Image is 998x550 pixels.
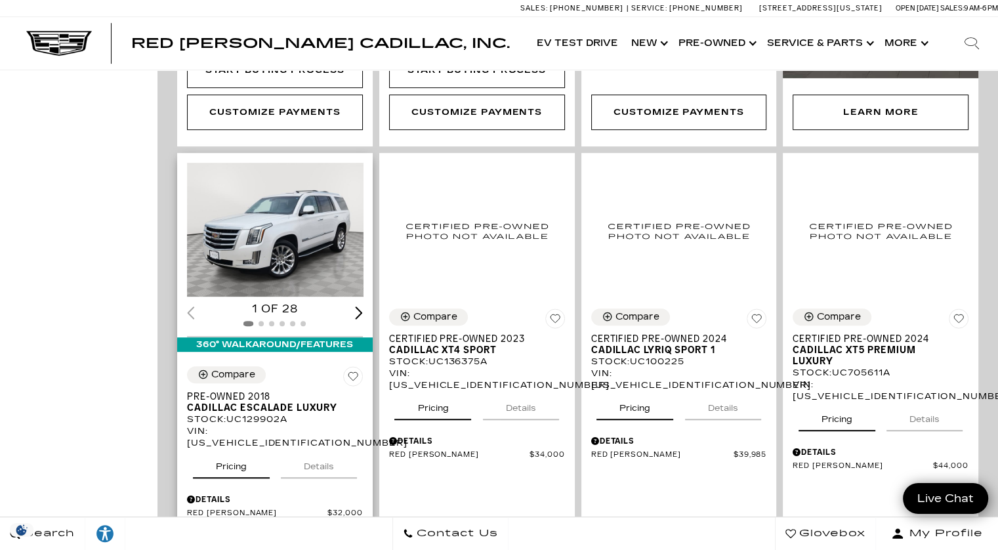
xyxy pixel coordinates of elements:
[591,163,767,298] img: 2024 Cadillac LYRIQ Sport 1
[672,17,760,70] a: Pre-Owned
[591,368,767,391] div: VIN: [US_VEHICLE_IDENTIFICATION_NUMBER]
[205,63,344,77] div: Start Buying Process
[793,308,871,326] button: Compare Vehicle
[407,63,546,77] div: Start Buying Process
[591,95,767,130] a: Customize Payments
[896,4,939,12] span: Open [DATE]
[793,461,968,471] a: Red [PERSON_NAME] $44,000
[878,17,932,70] button: More
[26,31,92,56] img: Cadillac Dark Logo with Cadillac White Text
[389,356,565,368] div: Stock : UC136375A
[946,17,998,70] div: Search
[669,4,743,12] span: [PHONE_NUMBER]
[85,524,125,543] div: Explore your accessibility options
[327,509,363,518] span: $32,000
[187,302,363,316] div: 1 of 28
[187,509,363,518] a: Red [PERSON_NAME] $32,000
[759,4,883,12] a: [STREET_ADDRESS][US_STATE]
[817,311,861,323] div: Compare
[413,311,457,323] div: Compare
[355,307,363,319] div: Next slide
[596,391,673,420] button: pricing tab
[389,345,555,356] span: Cadillac XT4 Sport
[625,17,672,70] a: New
[793,446,968,458] div: Pricing Details - Certified Pre-Owned 2024 Cadillac XT5 Premium Luxury
[131,37,510,50] a: Red [PERSON_NAME] Cadillac, Inc.
[591,356,767,368] div: Stock : UC100225
[530,17,625,70] a: EV Test Drive
[389,450,530,460] span: Red [PERSON_NAME]
[734,450,767,460] span: $39,985
[394,391,471,420] button: pricing tab
[530,450,565,460] span: $34,000
[903,483,988,514] a: Live Chat
[793,163,968,298] img: 2024 Cadillac XT5 Premium Luxury
[949,308,968,333] button: Save Vehicle
[799,402,875,431] button: pricing tab
[343,366,363,391] button: Save Vehicle
[131,35,510,51] span: Red [PERSON_NAME] Cadillac, Inc.
[615,311,659,323] div: Compare
[940,4,964,12] span: Sales:
[843,105,919,119] div: Learn More
[793,461,933,471] span: Red [PERSON_NAME]
[177,337,373,352] div: 360° WalkAround/Features
[413,524,498,543] span: Contact Us
[187,402,353,413] span: Cadillac Escalade Luxury
[775,517,876,550] a: Glovebox
[591,308,670,326] button: Compare Vehicle
[631,4,667,12] span: Service:
[793,333,968,367] a: Certified Pre-Owned 2024Cadillac XT5 Premium Luxury
[389,95,565,130] div: undefined - Pre-Owned 2019 Cadillac XT4 AWD Sport
[591,333,757,345] span: Certified Pre-Owned 2024
[520,4,548,12] span: Sales:
[964,4,998,12] span: 9 AM-6 PM
[591,345,757,356] span: Cadillac LYRIQ Sport 1
[545,308,565,333] button: Save Vehicle
[187,391,363,413] a: Pre-Owned 2018Cadillac Escalade Luxury
[793,95,968,130] div: Learn More
[886,402,963,431] button: details tab
[187,494,363,505] div: Pricing Details - Pre-Owned 2018 Cadillac Escalade Luxury
[389,333,555,345] span: Certified Pre-Owned 2023
[389,368,565,391] div: VIN: [US_VEHICLE_IDENTIFICATION_NUMBER]
[911,491,980,506] span: Live Chat
[793,367,968,379] div: Stock : UC705611A
[187,163,365,297] img: 2018 Cadillac Escalade Luxury 1
[187,95,363,130] div: undefined - Pre-Owned 2013 Cadillac SRX Luxury Collection
[20,524,75,543] span: Search
[904,524,983,543] span: My Profile
[211,369,255,381] div: Compare
[187,53,363,88] div: Start Buying Process
[187,366,266,383] button: Compare Vehicle
[591,333,767,356] a: Certified Pre-Owned 2024Cadillac LYRIQ Sport 1
[876,517,998,550] button: Open user profile menu
[389,308,468,326] button: Compare Vehicle
[389,163,565,298] img: 2023 Cadillac XT4 Sport
[933,461,968,471] span: $44,000
[281,450,357,478] button: details tab
[187,425,363,449] div: VIN: [US_VEHICLE_IDENTIFICATION_NUMBER]
[187,95,363,130] a: Customize Payments
[591,435,767,447] div: Pricing Details - Certified Pre-Owned 2024 Cadillac LYRIQ Sport 1
[392,517,509,550] a: Contact Us
[187,391,353,402] span: Pre-Owned 2018
[193,450,270,478] button: pricing tab
[685,391,761,420] button: details tab
[389,95,565,130] a: Customize Payments
[483,391,559,420] button: details tab
[793,333,959,345] span: Certified Pre-Owned 2024
[187,413,363,425] div: Stock : UC129902A
[187,163,365,297] div: 1 / 2
[389,435,565,447] div: Pricing Details - Certified Pre-Owned 2023 Cadillac XT4 Sport
[7,523,37,537] div: Privacy Settings
[793,379,968,402] div: VIN: [US_VEHICLE_IDENTIFICATION_NUMBER]
[591,450,767,460] a: Red [PERSON_NAME] $39,985
[760,17,878,70] a: Service & Parts
[747,308,766,333] button: Save Vehicle
[85,517,125,550] a: Explore your accessibility options
[591,450,734,460] span: Red [PERSON_NAME]
[520,5,627,12] a: Sales: [PHONE_NUMBER]
[187,509,327,518] span: Red [PERSON_NAME]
